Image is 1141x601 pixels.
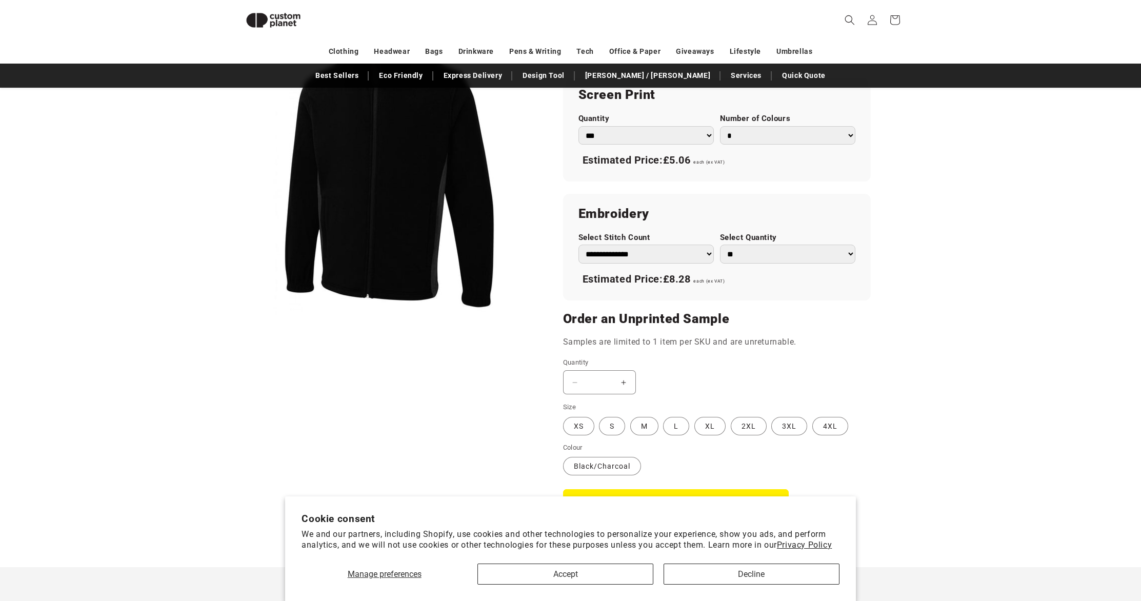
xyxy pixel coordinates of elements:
[458,43,494,61] a: Drinkware
[374,43,410,61] a: Headwear
[720,114,855,124] label: Number of Colours
[563,489,789,513] button: Add to cart
[776,43,812,61] a: Umbrellas
[726,67,767,85] a: Services
[576,43,593,61] a: Tech
[599,417,625,435] label: S
[509,43,561,61] a: Pens & Writing
[578,233,714,243] label: Select Stitch Count
[694,417,726,435] label: XL
[720,233,855,243] label: Select Quantity
[693,159,725,165] span: each (ex VAT)
[663,154,691,166] span: £5.06
[563,311,871,327] h2: Order an Unprinted Sample
[777,540,832,550] a: Privacy Policy
[777,67,831,85] a: Quick Quote
[302,513,839,525] h2: Cookie consent
[563,357,789,368] label: Quantity
[374,67,428,85] a: Eco Friendly
[812,417,848,435] label: 4XL
[237,4,309,36] img: Custom Planet
[609,43,660,61] a: Office & Paper
[563,335,871,350] p: Samples are limited to 1 item per SKU and are unreturnable.
[630,417,658,435] label: M
[578,150,855,171] div: Estimated Price:
[302,564,467,585] button: Manage preferences
[663,417,689,435] label: L
[838,9,861,31] summary: Search
[329,43,359,61] a: Clothing
[580,67,715,85] a: [PERSON_NAME] / [PERSON_NAME]
[771,417,807,435] label: 3XL
[302,529,839,551] p: We and our partners, including Shopify, use cookies and other technologies to personalize your ex...
[563,402,577,412] legend: Size
[563,417,594,435] label: XS
[693,278,725,284] span: each (ex VAT)
[237,15,537,315] media-gallery: Gallery Viewer
[517,67,570,85] a: Design Tool
[676,43,714,61] a: Giveaways
[578,269,855,290] div: Estimated Price:
[477,564,653,585] button: Accept
[578,114,714,124] label: Quantity
[563,443,584,453] legend: Colour
[664,564,839,585] button: Decline
[965,490,1141,601] iframe: Chat Widget
[425,43,443,61] a: Bags
[578,206,855,222] h2: Embroidery
[578,87,855,103] h2: Screen Print
[348,569,422,579] span: Manage preferences
[663,273,691,285] span: £8.28
[438,67,508,85] a: Express Delivery
[731,417,767,435] label: 2XL
[310,67,364,85] a: Best Sellers
[730,43,761,61] a: Lifestyle
[563,457,641,475] label: Black/Charcoal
